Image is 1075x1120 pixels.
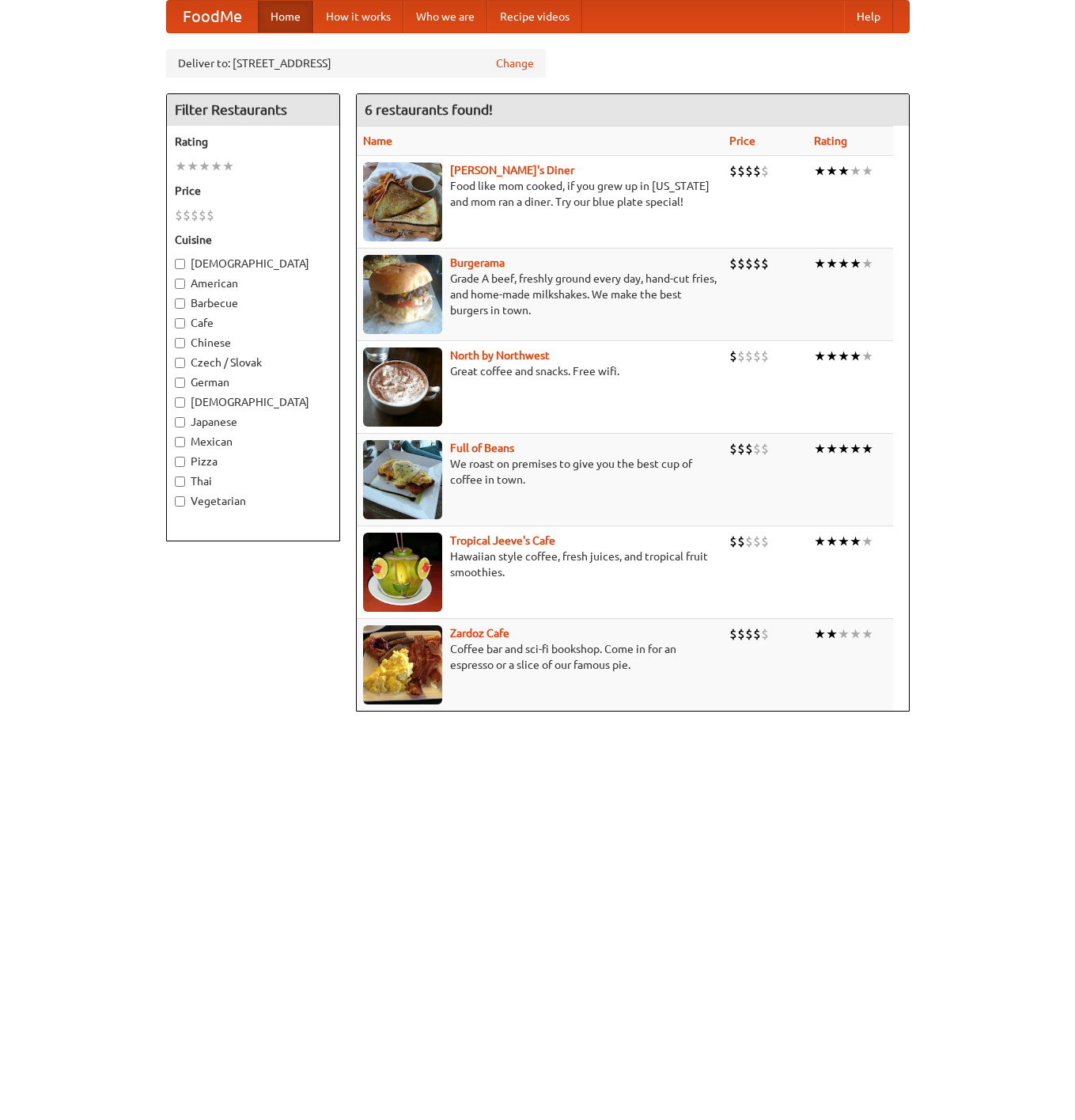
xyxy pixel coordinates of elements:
[838,533,850,550] li: ★
[175,295,331,311] label: Barbecue
[175,355,331,370] label: Czech / Slovak
[175,473,331,489] label: Thai
[363,255,442,334] img: burgerama.jpg
[753,625,761,643] li: $
[222,158,234,175] li: ★
[838,625,850,643] li: ★
[167,94,339,126] h4: Filter Restaurants
[175,134,331,150] h5: Rating
[175,259,185,269] input: [DEMOGRAPHIC_DATA]
[814,135,847,147] a: Rating
[175,476,185,487] input: Thai
[175,275,331,291] label: American
[861,347,873,365] li: ★
[175,358,185,368] input: Czech / Slovak
[363,347,442,427] img: north.jpg
[753,347,761,365] li: $
[450,256,505,269] a: Burgerama
[814,347,826,365] li: ★
[753,533,761,550] li: $
[175,493,331,509] label: Vegetarian
[861,625,873,643] li: ★
[753,255,761,272] li: $
[199,158,210,175] li: ★
[258,1,313,32] a: Home
[761,533,769,550] li: $
[729,162,737,180] li: $
[761,625,769,643] li: $
[403,1,487,32] a: Who we are
[175,207,183,224] li: $
[729,135,755,147] a: Price
[838,255,850,272] li: ★
[737,440,745,457] li: $
[363,271,717,318] p: Grade A beef, freshly ground every day, hand-cut fries, and home-made milkshakes. We make the bes...
[363,549,717,580] p: Hawaiian style coffee, fresh juices, and tropical fruit smoothies.
[850,162,861,180] li: ★
[450,349,550,362] a: North by Northwest
[363,533,442,612] img: jeeves.jpg
[175,298,185,309] input: Barbecue
[745,162,753,180] li: $
[175,158,187,175] li: ★
[761,347,769,365] li: $
[175,315,331,331] label: Cafe
[175,338,185,348] input: Chinese
[745,440,753,457] li: $
[850,533,861,550] li: ★
[175,496,185,507] input: Vegetarian
[729,255,737,272] li: $
[175,256,331,271] label: [DEMOGRAPHIC_DATA]
[745,625,753,643] li: $
[450,442,514,454] b: Full of Beans
[363,135,392,147] a: Name
[363,456,717,488] p: We roast on premises to give you the best cup of coffee in town.
[363,440,442,519] img: beans.jpg
[487,1,582,32] a: Recipe videos
[187,158,199,175] li: ★
[206,207,214,224] li: $
[175,457,185,467] input: Pizza
[737,347,745,365] li: $
[745,347,753,365] li: $
[814,162,826,180] li: ★
[761,162,769,180] li: $
[191,207,199,224] li: $
[729,347,737,365] li: $
[496,55,534,71] a: Change
[175,414,331,430] label: Japanese
[861,533,873,550] li: ★
[450,627,509,640] a: Zardoz Cafe
[175,437,185,447] input: Mexican
[363,625,442,704] img: zardoz.jpg
[761,255,769,272] li: $
[826,255,838,272] li: ★
[363,178,717,210] p: Food like mom cooked, if you grew up in [US_STATE] and mom ran a diner. Try our blue plate special!
[175,434,331,450] label: Mexican
[729,440,737,457] li: $
[175,394,331,410] label: [DEMOGRAPHIC_DATA]
[450,164,574,177] a: [PERSON_NAME]'s Diner
[183,207,191,224] li: $
[850,625,861,643] li: ★
[167,1,258,32] a: FoodMe
[175,417,185,427] input: Japanese
[838,162,850,180] li: ★
[450,534,555,547] a: Tropical Jeeve's Cafe
[175,183,331,199] h5: Price
[166,49,546,78] div: Deliver to: [STREET_ADDRESS]
[861,440,873,457] li: ★
[175,335,331,351] label: Chinese
[826,347,838,365] li: ★
[753,162,761,180] li: $
[365,102,493,117] ng-pluralize: 6 restaurants found!
[175,374,331,390] label: German
[729,625,737,643] li: $
[363,363,717,379] p: Great coffee and snacks. Free wifi.
[814,255,826,272] li: ★
[745,255,753,272] li: $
